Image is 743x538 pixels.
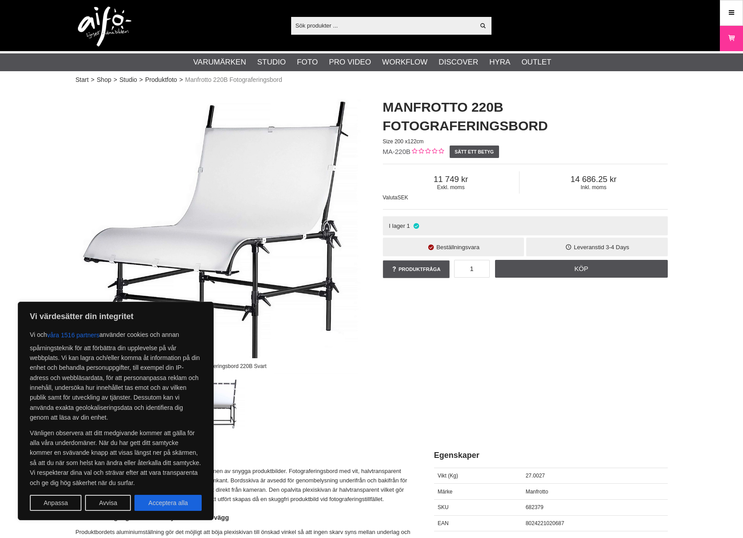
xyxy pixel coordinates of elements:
p: Manfrotto fotograferingsbord 220B förenklar produktionen av snygga produktbilder. Fotograferingsb... [76,467,412,504]
span: 682379 [526,504,544,510]
span: > [114,75,117,85]
span: SEK [398,194,408,201]
i: I lager [412,222,420,229]
button: Avvisa [85,495,131,511]
span: > [139,75,143,85]
a: Foto [297,57,318,68]
button: Anpassa [30,495,81,511]
span: 3-4 Days [606,244,629,251]
a: Studio [119,75,137,85]
a: Varumärken [193,57,246,68]
span: EAN [438,520,449,526]
span: I lager [389,222,405,229]
a: Sätt ett betyg [450,146,499,158]
div: Manfrotto Fotograferingsbord 220B Svart [162,358,274,374]
a: Produktfråga [383,260,450,278]
span: > [91,75,94,85]
span: Valuta [383,194,398,201]
span: Size 200 x122cm [383,138,424,145]
span: Inkl. moms [520,184,667,190]
h2: Beskrivning [76,450,412,461]
span: MA-220B [383,148,411,155]
a: Workflow [382,57,427,68]
span: > [179,75,183,85]
a: Shop [97,75,111,85]
span: Vikt (Kg) [438,473,458,479]
input: Sök produkter ... [291,19,475,32]
a: Produktfoto [145,75,177,85]
span: Manfrotto 220B Fotograferingsbord [185,75,282,85]
a: Discover [438,57,478,68]
span: 8024221020687 [526,520,564,526]
span: Märke [438,489,452,495]
span: SKU [438,504,449,510]
a: Studio [257,57,286,68]
img: logo.png [78,7,131,47]
span: Leveranstid [574,244,604,251]
button: våra 1516 partners [47,327,100,343]
h2: Egenskaper [434,450,668,461]
span: 27.0027 [526,473,545,479]
a: Pro Video [329,57,371,68]
span: 11 749 [383,174,520,184]
img: Kompakt och robust design (hjul är extra tbh) [191,376,245,430]
a: Outlet [521,57,551,68]
button: Acceptera alla [134,495,202,511]
a: Hyra [489,57,510,68]
a: Start [76,75,89,85]
span: 1 [407,222,410,229]
div: Kundbetyg: 0 [410,147,444,157]
span: Manfrotto [526,489,548,495]
span: Beställningsvara [436,244,479,251]
div: Vi värdesätter din integritet [18,302,214,520]
p: Vi värdesätter din integritet [30,311,202,322]
p: Vänligen observera att ditt medgivande kommer att gälla för alla våra underdomäner. När du har ge... [30,428,202,488]
img: Manfrotto Fotograferingsbord 220B Svart [76,89,361,374]
h4: Sömlös övergång mellan bordsyta och bakre vägg [76,513,412,522]
a: Köp [495,260,668,278]
h1: Manfrotto 220B Fotograferingsbord [383,98,668,135]
span: 14 686.25 [520,174,667,184]
span: Exkl. moms [383,184,520,190]
p: Vi och använder cookies och annan spårningsteknik för att förbättra din upplevelse på vår webbpla... [30,327,202,423]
